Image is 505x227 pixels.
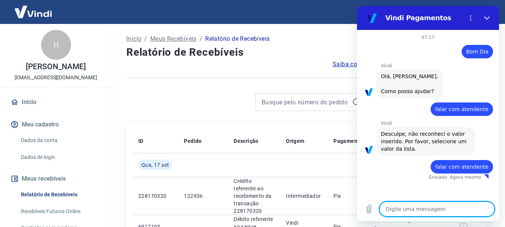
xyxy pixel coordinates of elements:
[333,192,363,200] p: Pix
[234,137,259,145] p: Descrição
[234,177,274,215] p: Crédito referente ao recebimento da transação 228170320
[144,34,147,43] p: /
[138,192,172,200] p: 228170320
[9,0,58,23] img: Vindi
[18,133,103,148] a: Dados da conta
[141,161,169,169] span: Qua, 17 set
[357,6,499,221] iframe: Janela de mensagens
[18,187,103,202] a: Relatório de Recebíveis
[9,171,103,187] button: Meus recebíveis
[333,137,363,145] p: Pagamento
[184,192,222,200] p: 122936
[333,60,487,69] a: Saiba como funciona a programação dos recebimentos
[286,192,321,200] p: Intermediador
[286,137,304,145] p: Origem
[126,45,487,60] h4: Relatório de Recebíveis
[41,30,71,60] div: H
[9,116,103,133] button: Meu cadastro
[18,204,103,219] a: Recebíveis Futuros Online
[26,63,86,71] p: [PERSON_NAME]
[18,150,103,165] a: Dados de login
[262,96,349,108] input: Busque pelo número do pedido
[469,5,496,19] button: Sair
[200,34,202,43] p: /
[150,34,197,43] a: Meus Recebíveis
[15,74,97,82] p: [EMAIL_ADDRESS][DOMAIN_NAME]
[205,34,270,43] p: Relatório de Recebíveis
[9,94,103,110] a: Início
[126,34,141,43] a: Início
[184,137,201,145] p: Pedido
[138,137,144,145] p: ID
